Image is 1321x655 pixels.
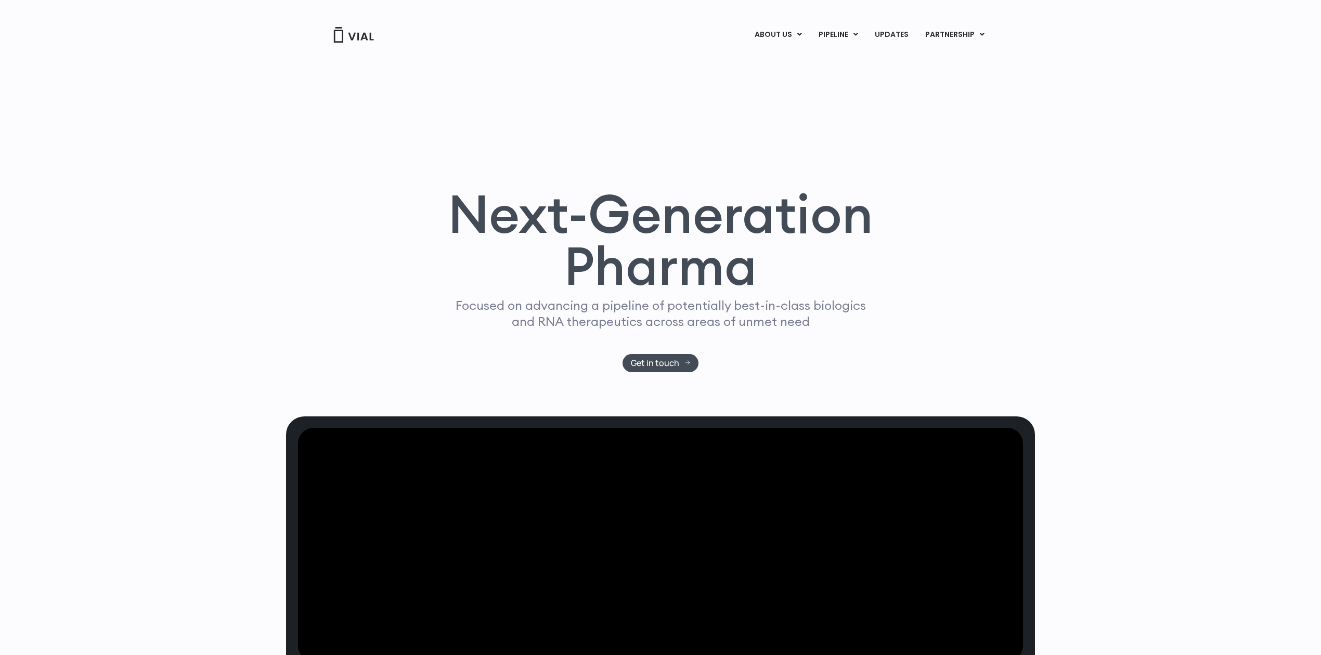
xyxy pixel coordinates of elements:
a: PIPELINEMenu Toggle [810,26,866,44]
h1: Next-Generation Pharma [435,188,886,293]
a: PARTNERSHIPMenu Toggle [917,26,993,44]
a: UPDATES [866,26,916,44]
a: ABOUT USMenu Toggle [746,26,810,44]
p: Focused on advancing a pipeline of potentially best-in-class biologics and RNA therapeutics acros... [451,297,870,330]
a: Get in touch [623,354,699,372]
span: Get in touch [631,359,679,367]
img: Vial Logo [333,27,374,43]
